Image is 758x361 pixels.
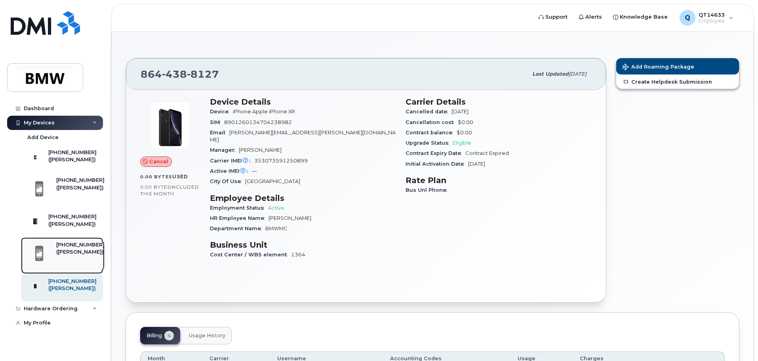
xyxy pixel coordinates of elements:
h3: Device Details [210,97,396,107]
h3: Business Unit [210,240,396,250]
span: Contract Expiry Date [406,150,465,156]
span: 1364 [291,252,305,258]
span: [GEOGRAPHIC_DATA] [245,178,300,184]
span: [PERSON_NAME] [239,147,282,153]
span: [DATE] [451,109,469,115]
span: SIM [210,119,224,125]
span: 864 [141,68,219,80]
iframe: Messenger Launcher [724,327,752,355]
span: Cancel [149,158,168,165]
span: [PERSON_NAME] [269,215,311,221]
span: Cancellation cost [406,119,458,125]
img: image20231002-3703462-1qb80zy.jpeg [147,101,194,149]
span: Bus Unl Phone [406,187,451,193]
span: [DATE] [468,161,485,167]
span: BMWMC [265,225,288,231]
span: used [172,174,188,180]
button: Add Roaming Package [616,58,739,74]
span: iPhone Apple iPhone XR [233,109,295,115]
span: 353073591250899 [254,158,308,164]
span: Contract Expired [465,150,509,156]
span: Email [210,130,229,136]
span: Contract balance [406,130,457,136]
span: Active IMEI [210,168,252,174]
span: Upgrade Status [406,140,453,146]
span: HR Employee Name [210,215,269,221]
span: [PERSON_NAME][EMAIL_ADDRESS][PERSON_NAME][DOMAIN_NAME] [210,130,396,143]
span: 0.00 Bytes [140,184,170,190]
span: Cancelled date [406,109,451,115]
span: Cost Center / WBS element [210,252,291,258]
span: Eligible [453,140,471,146]
span: $0.00 [457,130,472,136]
h3: Rate Plan [406,176,592,185]
span: Carrier IMEI [210,158,254,164]
span: Department Name [210,225,265,231]
span: City Of Use [210,178,245,184]
span: Usage History [189,332,225,339]
span: 0.00 Bytes [140,174,172,180]
span: Device [210,109,233,115]
span: Manager [210,147,239,153]
span: 438 [162,68,187,80]
span: Active [268,205,284,211]
span: — [252,168,257,174]
a: Create Helpdesk Submission [616,74,739,89]
span: [DATE] [569,71,587,77]
span: Last updated [532,71,569,77]
span: 8127 [187,68,219,80]
span: Initial Activation Date [406,161,468,167]
span: Employment Status [210,205,268,211]
h3: Employee Details [210,193,396,203]
span: $0.00 [458,119,473,125]
span: Add Roaming Package [623,64,694,71]
h3: Carrier Details [406,97,592,107]
span: 8901260134704238982 [224,119,292,125]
